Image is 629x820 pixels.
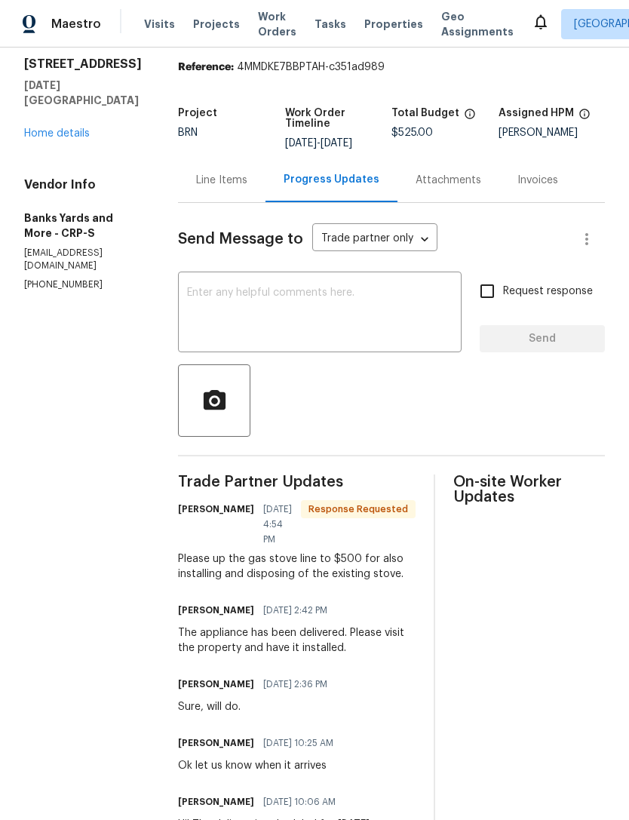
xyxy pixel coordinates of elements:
[453,474,605,505] span: On-site Worker Updates
[503,284,593,299] span: Request response
[464,108,476,127] span: The total cost of line items that have been proposed by Opendoor. This sum includes line items th...
[178,677,254,692] h6: [PERSON_NAME]
[144,17,175,32] span: Visits
[178,474,416,490] span: Trade Partner Updates
[178,232,303,247] span: Send Message to
[285,138,352,149] span: -
[284,172,379,187] div: Progress Updates
[263,794,336,809] span: [DATE] 10:06 AM
[24,128,90,139] a: Home details
[196,173,247,188] div: Line Items
[24,57,142,72] h2: [STREET_ADDRESS]
[178,603,254,618] h6: [PERSON_NAME]
[321,138,352,149] span: [DATE]
[178,699,336,714] div: Sure, will do.
[263,736,333,751] span: [DATE] 10:25 AM
[178,60,605,75] div: 4MMDKE7BBPTAH-c351ad989
[263,502,292,547] span: [DATE] 4:54 PM
[24,278,142,291] p: [PHONE_NUMBER]
[178,794,254,809] h6: [PERSON_NAME]
[178,127,198,138] span: BRN
[263,603,327,618] span: [DATE] 2:42 PM
[178,551,416,582] div: Please up the gas stove line to $500 for also installing and disposing of the existing stove.
[258,9,296,39] span: Work Orders
[499,108,574,118] h5: Assigned HPM
[24,210,142,241] h5: Banks Yards and More - CRP-S
[391,127,433,138] span: $525.00
[193,17,240,32] span: Projects
[178,736,254,751] h6: [PERSON_NAME]
[314,19,346,29] span: Tasks
[578,108,591,127] span: The hpm assigned to this work order.
[178,625,416,656] div: The appliance has been delivered. Please visit the property and have it installed.
[302,502,414,517] span: Response Requested
[364,17,423,32] span: Properties
[263,677,327,692] span: [DATE] 2:36 PM
[51,17,101,32] span: Maestro
[178,758,342,773] div: Ok let us know when it arrives
[24,247,142,272] p: [EMAIL_ADDRESS][DOMAIN_NAME]
[441,9,514,39] span: Geo Assignments
[285,138,317,149] span: [DATE]
[24,177,142,192] h4: Vendor Info
[178,502,254,517] h6: [PERSON_NAME]
[178,62,234,72] b: Reference:
[499,127,606,138] div: [PERSON_NAME]
[416,173,481,188] div: Attachments
[312,227,437,252] div: Trade partner only
[178,108,217,118] h5: Project
[391,108,459,118] h5: Total Budget
[24,78,142,108] h5: [DATE][GEOGRAPHIC_DATA]
[517,173,558,188] div: Invoices
[285,108,392,129] h5: Work Order Timeline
